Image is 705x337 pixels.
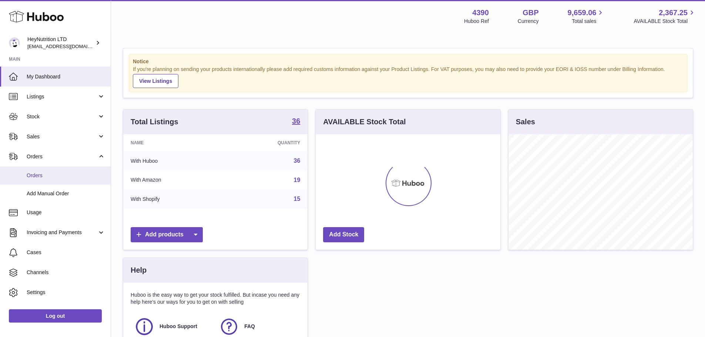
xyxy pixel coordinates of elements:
span: Add Manual Order [27,190,105,197]
td: With Amazon [123,171,224,190]
span: Usage [27,209,105,216]
span: [EMAIL_ADDRESS][DOMAIN_NAME] [27,43,109,49]
th: Quantity [224,134,308,151]
span: Stock [27,113,97,120]
h3: Sales [516,117,535,127]
strong: 36 [292,117,300,125]
span: 2,367.25 [659,8,688,18]
h3: Help [131,265,147,275]
span: Channels [27,269,105,276]
a: 36 [294,158,301,164]
span: AVAILABLE Stock Total [634,18,696,25]
img: internalAdmin-4390@internal.huboo.com [9,37,20,48]
a: 36 [292,117,300,126]
span: Invoicing and Payments [27,229,97,236]
a: 15 [294,196,301,202]
a: 9,659.06 Total sales [568,8,605,25]
th: Name [123,134,224,151]
span: Total sales [572,18,605,25]
a: Huboo Support [134,317,212,337]
span: 9,659.06 [568,8,597,18]
div: HeyNutrition LTD [27,36,94,50]
a: Log out [9,309,102,323]
a: Add products [131,227,203,242]
span: Settings [27,289,105,296]
span: Orders [27,153,97,160]
span: My Dashboard [27,73,105,80]
h3: AVAILABLE Stock Total [323,117,406,127]
a: FAQ [219,317,296,337]
span: FAQ [244,323,255,330]
h3: Total Listings [131,117,178,127]
strong: GBP [523,8,538,18]
span: Listings [27,93,97,100]
span: Sales [27,133,97,140]
a: 2,367.25 AVAILABLE Stock Total [634,8,696,25]
a: View Listings [133,74,178,88]
strong: Notice [133,58,683,65]
div: If you're planning on sending your products internationally please add required customs informati... [133,66,683,88]
a: 19 [294,177,301,183]
span: Huboo Support [160,323,197,330]
td: With Huboo [123,151,224,171]
td: With Shopify [123,189,224,209]
div: Huboo Ref [464,18,489,25]
div: Currency [518,18,539,25]
a: Add Stock [323,227,364,242]
strong: 4390 [472,8,489,18]
span: Orders [27,172,105,179]
p: Huboo is the easy way to get your stock fulfilled. But incase you need any help here's our ways f... [131,291,300,306]
span: Cases [27,249,105,256]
